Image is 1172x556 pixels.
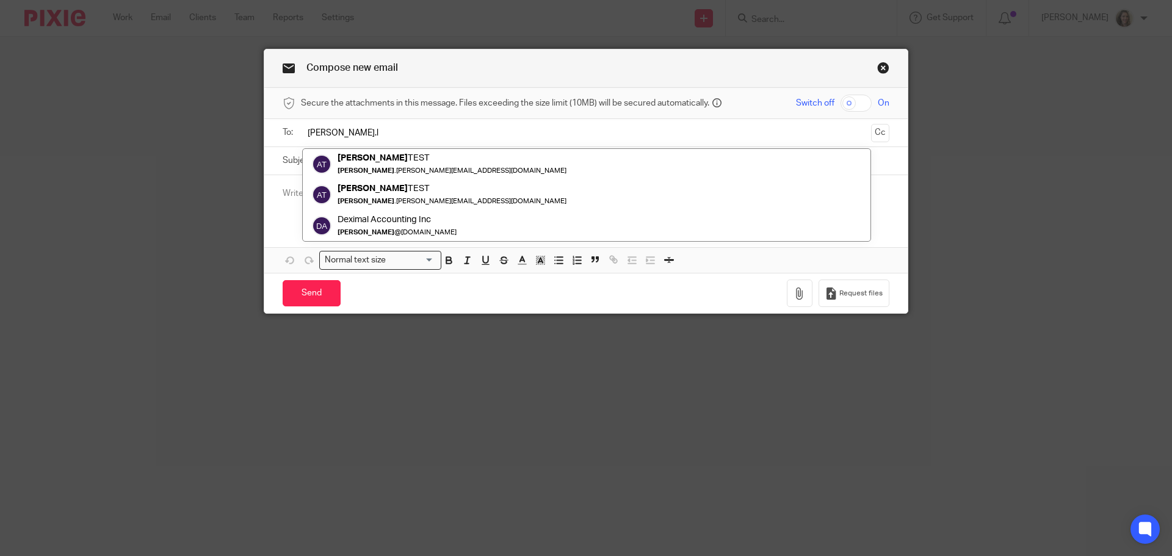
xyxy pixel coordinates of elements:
[312,216,331,236] img: svg%3E
[338,198,566,205] small: .[PERSON_NAME][EMAIL_ADDRESS][DOMAIN_NAME]
[338,152,566,164] div: TEST
[312,154,331,174] img: svg%3E
[338,167,566,174] small: .[PERSON_NAME][EMAIL_ADDRESS][DOMAIN_NAME]
[319,251,441,270] div: Search for option
[283,280,341,306] input: Send
[338,229,457,236] small: @[DOMAIN_NAME]
[338,184,408,193] em: [PERSON_NAME]
[306,63,398,73] span: Compose new email
[878,97,889,109] span: On
[819,280,889,307] button: Request files
[839,289,883,298] span: Request files
[283,154,314,167] label: Subject:
[312,186,331,205] img: svg%3E
[871,124,889,142] button: Cc
[301,97,709,109] span: Secure the attachments in this message. Files exceeding the size limit (10MB) will be secured aut...
[283,126,296,139] label: To:
[390,254,434,267] input: Search for option
[338,229,394,236] em: [PERSON_NAME]
[338,167,394,174] em: [PERSON_NAME]
[338,153,408,162] em: [PERSON_NAME]
[796,97,834,109] span: Switch off
[322,254,389,267] span: Normal text size
[338,198,394,205] em: [PERSON_NAME]
[877,62,889,78] a: Close this dialog window
[338,183,566,195] div: TEST
[338,214,457,226] div: Deximal Accounting Inc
